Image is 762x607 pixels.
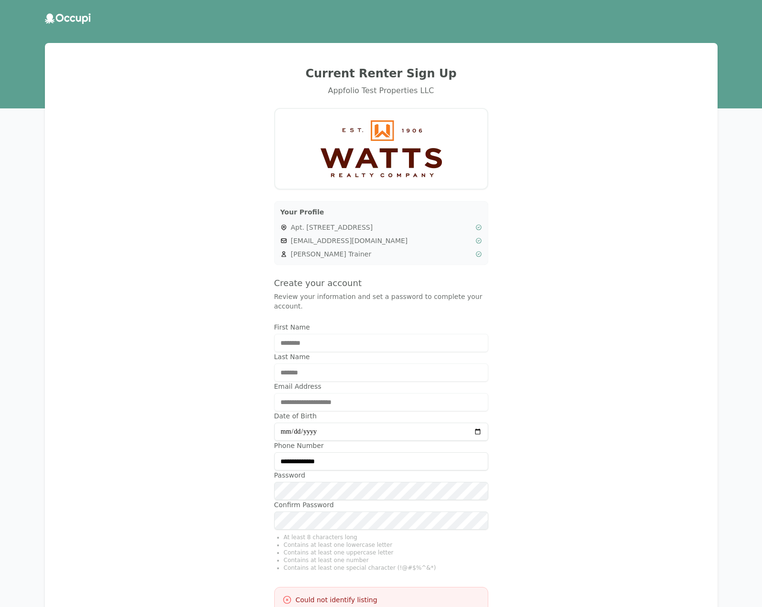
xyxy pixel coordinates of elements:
div: Appfolio Test Properties LLC [56,85,706,96]
label: Last Name [274,352,488,362]
label: Email Address [274,382,488,391]
p: Review your information and set a password to complete your account. [274,292,488,311]
span: [PERSON_NAME] Trainer [291,249,472,259]
label: Phone Number [274,441,488,450]
h4: Create your account [274,277,488,290]
span: [EMAIL_ADDRESS][DOMAIN_NAME] [291,236,472,245]
label: Date of Birth [274,411,488,421]
h2: Current Renter Sign Up [56,66,706,81]
h3: Your Profile [280,207,482,217]
li: Contains at least one special character (!@#$%^&*) [284,564,488,572]
li: Contains at least one lowercase letter [284,541,488,549]
img: Watts Realty [321,120,442,177]
span: Apt. [STREET_ADDRESS] [291,223,472,232]
li: Contains at least one number [284,556,488,564]
label: Confirm Password [274,500,488,510]
li: Contains at least one uppercase letter [284,549,488,556]
li: At least 8 characters long [284,533,488,541]
label: First Name [274,322,488,332]
h3: Could not identify listing [296,595,377,605]
label: Password [274,470,488,480]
